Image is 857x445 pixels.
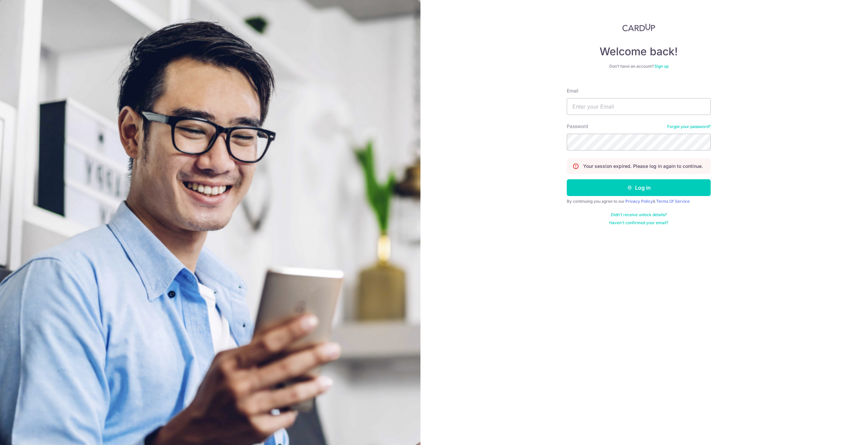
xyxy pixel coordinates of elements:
[567,45,711,58] h4: Welcome back!
[622,23,655,31] img: CardUp Logo
[567,123,588,130] label: Password
[583,163,703,170] p: Your session expired. Please log in again to continue.
[567,98,711,115] input: Enter your Email
[611,212,667,217] a: Didn't receive unlock details?
[567,64,711,69] div: Don’t have an account?
[654,64,669,69] a: Sign up
[656,199,690,204] a: Terms Of Service
[609,220,668,226] a: Haven't confirmed your email?
[567,179,711,196] button: Log in
[625,199,653,204] a: Privacy Policy
[567,87,578,94] label: Email
[567,199,711,204] div: By continuing you agree to our &
[667,124,711,129] a: Forgot your password?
